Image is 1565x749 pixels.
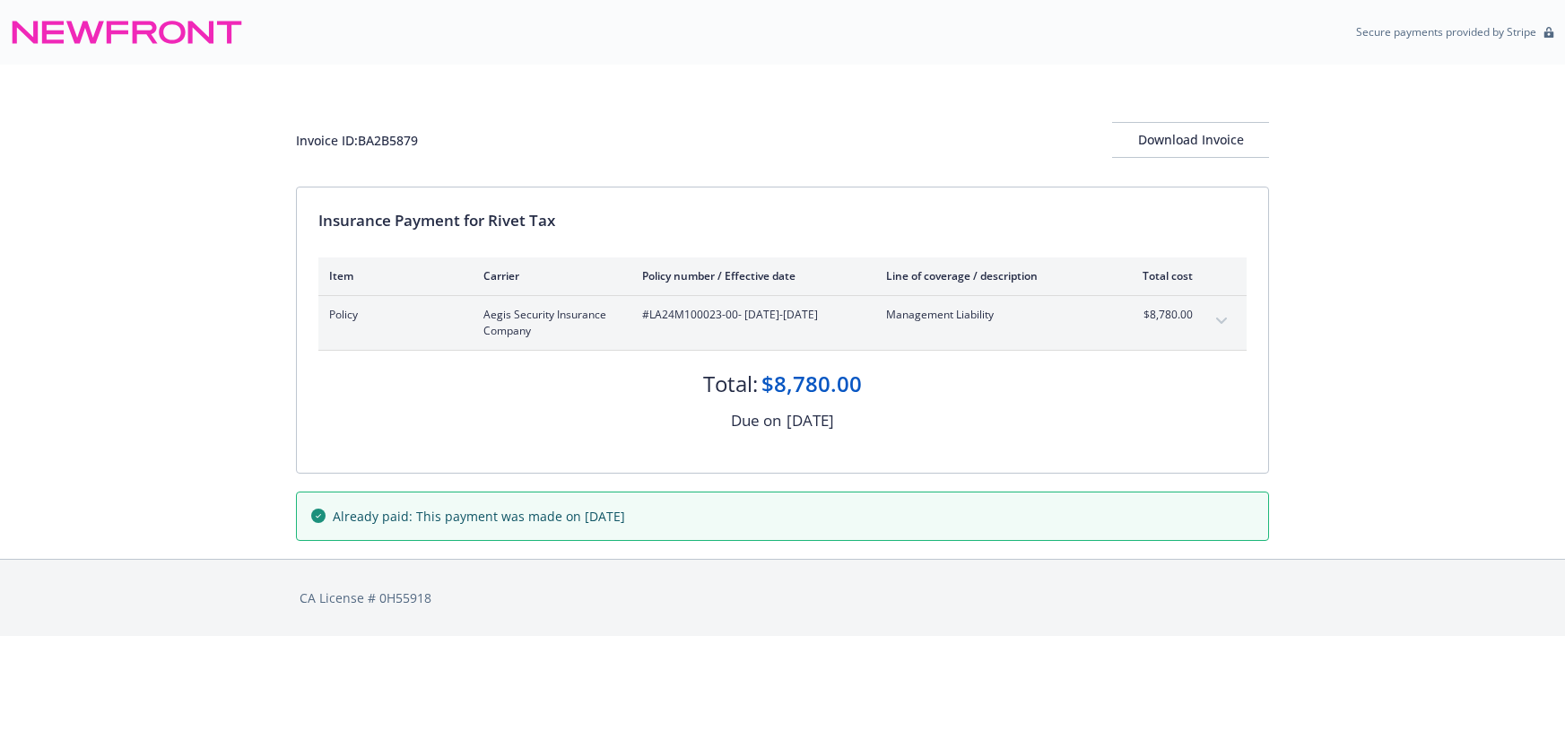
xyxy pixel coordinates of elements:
div: [DATE] [787,409,834,432]
div: Download Invoice [1112,123,1269,157]
span: Management Liability [886,307,1097,323]
div: Due on [731,409,781,432]
span: #LA24M100023-00 - [DATE]-[DATE] [642,307,857,323]
span: Policy [329,307,455,323]
div: $8,780.00 [761,369,862,399]
button: Download Invoice [1112,122,1269,158]
span: $8,780.00 [1126,307,1193,323]
div: Insurance Payment for Rivet Tax [318,209,1247,232]
div: Invoice ID: BA2B5879 [296,131,418,150]
div: Item [329,268,455,283]
span: Aegis Security Insurance Company [483,307,613,339]
span: Already paid: This payment was made on [DATE] [333,507,625,526]
div: Carrier [483,268,613,283]
div: Total cost [1126,268,1193,283]
div: Policy number / Effective date [642,268,857,283]
p: Secure payments provided by Stripe [1356,24,1536,39]
div: PolicyAegis Security Insurance Company#LA24M100023-00- [DATE]-[DATE]Management Liability$8,780.00... [318,296,1247,350]
div: Line of coverage / description [886,268,1097,283]
button: expand content [1207,307,1236,335]
div: Total: [703,369,758,399]
div: CA License # 0H55918 [300,588,1265,607]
